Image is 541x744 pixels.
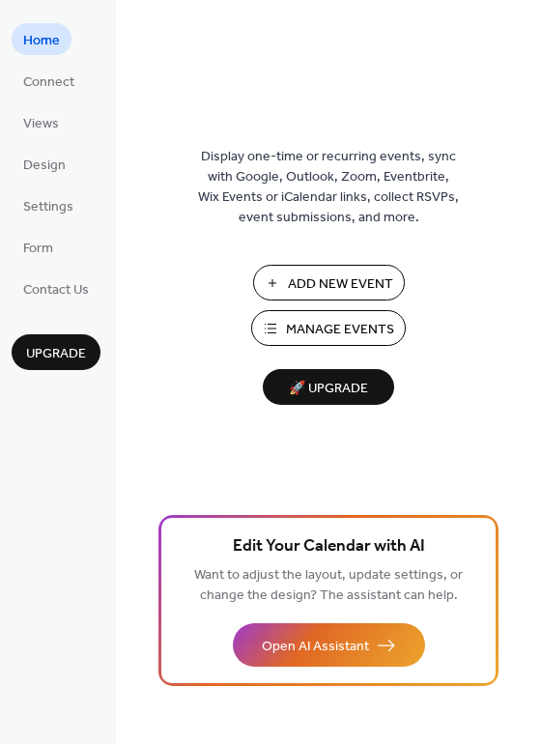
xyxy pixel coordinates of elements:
[262,637,369,657] span: Open AI Assistant
[23,156,66,176] span: Design
[253,265,405,300] button: Add New Event
[251,310,406,346] button: Manage Events
[23,31,60,51] span: Home
[12,23,71,55] a: Home
[288,274,393,295] span: Add New Event
[12,272,100,304] a: Contact Us
[12,189,85,221] a: Settings
[23,280,89,300] span: Contact Us
[26,344,86,364] span: Upgrade
[274,376,383,402] span: 🚀 Upgrade
[23,197,73,217] span: Settings
[23,114,59,134] span: Views
[198,147,459,228] span: Display one-time or recurring events, sync with Google, Outlook, Zoom, Eventbrite, Wix Events or ...
[23,239,53,259] span: Form
[194,562,463,609] span: Want to adjust the layout, update settings, or change the design? The assistant can help.
[12,106,71,138] a: Views
[12,65,86,97] a: Connect
[23,72,74,93] span: Connect
[12,231,65,263] a: Form
[233,533,425,560] span: Edit Your Calendar with AI
[286,320,394,340] span: Manage Events
[233,623,425,667] button: Open AI Assistant
[12,148,77,180] a: Design
[263,369,394,405] button: 🚀 Upgrade
[12,334,100,370] button: Upgrade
